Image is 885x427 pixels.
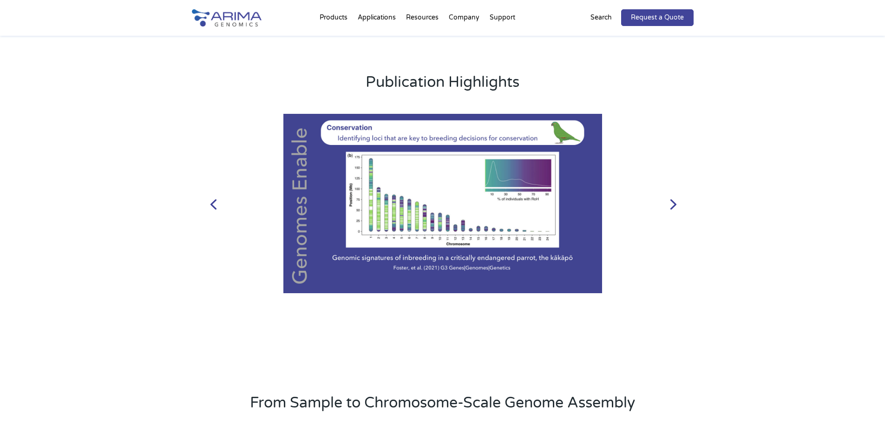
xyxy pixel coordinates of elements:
a: 5 [449,272,452,275]
a: 4 [441,272,444,275]
h2: Publication Highlights [229,72,656,100]
img: Arima-Genomics-logo [192,9,262,26]
a: 2 [425,272,428,275]
a: 6 [457,272,460,275]
a: Request a Quote [621,9,694,26]
p: Search [590,12,612,24]
a: 1 [417,272,420,275]
a: 7 [465,272,468,275]
h2: From Sample to Chromosome-Scale Genome Assembly [229,393,656,420]
a: 3 [433,272,436,275]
